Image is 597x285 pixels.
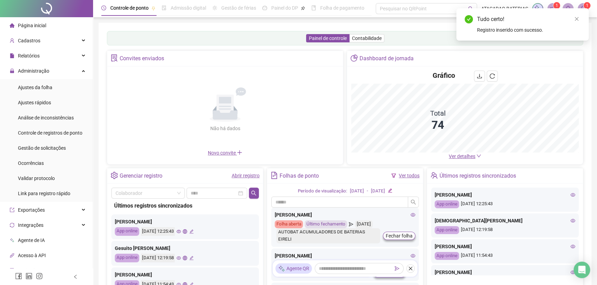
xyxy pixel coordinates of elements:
[309,35,347,41] span: Painel de controle
[350,188,364,195] div: [DATE]
[183,229,187,234] span: global
[351,54,358,62] span: pie-chart
[120,53,164,64] div: Convites enviados
[435,226,459,234] div: App online
[276,228,380,243] div: AUTOBAT ACUMULADORES DE BATERIAS EIRELI
[10,208,14,212] span: export
[111,172,118,179] span: setting
[411,253,415,258] span: eye
[570,244,575,249] span: eye
[477,73,482,79] span: download
[18,237,45,243] span: Agente de IA
[573,15,580,23] a: Close
[574,17,579,21] span: close
[141,254,175,262] div: [DATE] 12:19:58
[435,252,575,260] div: [DATE] 11:54:43
[305,220,347,228] div: Último fechamento
[18,268,46,273] span: Aceite de uso
[189,229,194,234] span: edit
[115,218,255,225] div: [PERSON_NAME]
[10,38,14,43] span: user-add
[73,274,78,279] span: left
[10,53,14,58] span: file
[18,145,66,151] span: Gestão de solicitações
[15,273,22,279] span: facebook
[355,220,373,228] div: [DATE]
[481,5,528,12] span: ATACADAO BATERIAS
[578,3,588,14] img: 76675
[476,154,481,158] span: down
[120,170,162,182] div: Gerenciar registro
[275,263,312,274] div: Agente QR
[193,125,257,132] div: Não há dados
[411,212,415,217] span: eye
[367,188,368,195] div: -
[435,243,575,250] div: [PERSON_NAME]
[18,222,43,228] span: Integrações
[388,188,392,193] span: edit
[275,252,415,260] div: [PERSON_NAME]
[212,6,217,10] span: sun
[162,6,166,10] span: file-done
[433,71,455,80] h4: Gráfico
[465,15,473,23] span: check-circle
[565,6,571,12] span: bell
[550,6,556,12] span: notification
[18,191,70,196] span: Link para registro rápido
[18,160,44,166] span: Ocorrências
[477,26,580,34] div: Registro inserido com sucesso.
[151,6,155,10] span: pushpin
[301,6,305,10] span: pushpin
[110,5,149,11] span: Controle de ponto
[18,85,52,90] span: Ajustes da folha
[489,73,495,79] span: reload
[141,227,175,236] div: [DATE] 12:25:43
[18,130,82,136] span: Controle de registros de ponto
[383,232,415,240] button: Fechar folha
[10,268,14,273] span: audit
[477,15,580,23] div: Tudo certo!
[10,68,14,73] span: lock
[176,256,181,260] span: eye
[408,266,413,271] span: close
[275,220,303,228] div: Folha aberta
[395,266,399,271] span: send
[360,53,414,64] div: Dashboard de jornada
[18,253,46,258] span: Acesso à API
[411,199,416,205] span: search
[298,188,347,195] div: Período de visualização:
[468,6,473,11] span: search
[553,2,560,9] sup: 1
[371,188,385,195] div: [DATE]
[115,244,255,252] div: Gesuito [PERSON_NAME]
[18,23,46,28] span: Página inicial
[189,256,194,260] span: edit
[570,218,575,223] span: eye
[349,220,353,228] span: send
[10,23,14,28] span: home
[570,192,575,197] span: eye
[570,270,575,275] span: eye
[271,5,298,11] span: Painel do DP
[278,265,285,272] img: sparkle-icon.fc2bf0ac1784a2077858766a79e2daf3.svg
[176,229,181,234] span: eye
[101,6,106,10] span: clock-circle
[449,154,481,159] a: Ver detalhes down
[10,223,14,228] span: sync
[183,256,187,260] span: global
[232,173,260,178] a: Abrir registro
[435,200,459,208] div: App online
[435,217,575,224] div: [DEMOGRAPHIC_DATA][PERSON_NAME]
[431,172,438,179] span: team
[556,3,558,8] span: 1
[439,170,516,182] div: Últimos registros sincronizados
[271,172,278,179] span: file-text
[115,227,139,236] div: App online
[311,6,316,10] span: book
[171,5,206,11] span: Admissão digital
[584,2,590,9] sup: Atualize o seu contato no menu Meus Dados
[18,68,49,74] span: Administração
[115,254,139,262] div: App online
[18,176,55,181] span: Validar protocolo
[435,191,575,199] div: [PERSON_NAME]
